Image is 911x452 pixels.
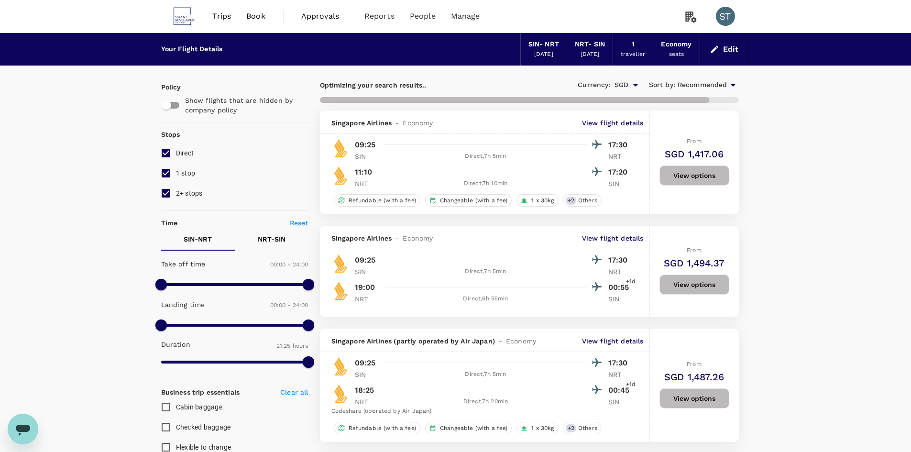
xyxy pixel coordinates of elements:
span: 1 stop [176,169,196,177]
p: 11:10 [355,166,373,178]
p: 00:45 [608,385,632,396]
span: Recommended [678,80,727,90]
span: +1d [626,380,636,389]
div: SIN - NRT [528,39,559,50]
span: 00:00 - 24:00 [270,302,308,309]
img: SQ [331,166,351,185]
span: 21.25 hours [276,342,308,349]
span: Economy [403,118,433,128]
p: Duration [161,340,190,349]
p: SIN [608,179,632,188]
div: [DATE] [534,50,553,59]
p: 19:00 [355,282,375,293]
span: Cabin baggage [176,403,222,411]
div: [DATE] [581,50,600,59]
div: NRT - SIN [575,39,605,50]
img: Swan & Maclaren Group [161,6,205,27]
span: Reports [364,11,395,22]
span: + 2 [566,424,576,432]
span: - [495,336,506,346]
span: 1 x 30kg [527,424,558,432]
span: Sort by : [649,80,675,90]
p: Optimizing your search results.. [320,80,529,90]
div: ST [716,7,735,26]
p: Reset [290,218,308,228]
div: Direct , 7h 5min [384,267,587,276]
div: traveller [621,50,645,59]
div: 1 [632,39,635,50]
p: SIN [608,397,632,407]
p: 17:30 [608,254,632,266]
span: Singapore Airlines [331,233,392,243]
span: 00:00 - 24:00 [270,261,308,268]
p: Landing time [161,300,205,309]
span: Economy [506,336,536,346]
span: Direct [176,149,194,157]
button: Edit [708,42,742,57]
div: Changeable (with a fee) [425,194,512,207]
strong: Stops [161,131,180,138]
span: Approvals [301,11,349,22]
span: Changeable (with a fee) [436,197,511,205]
div: Direct , 7h 20min [384,397,587,407]
span: + 2 [566,197,576,205]
button: View options [659,165,729,186]
span: 2+ stops [176,189,203,197]
img: SQ [331,357,351,376]
span: Others [574,197,601,205]
span: Refundable (with a fee) [345,197,420,205]
img: SQ [331,254,351,273]
p: SIN - NRT [184,234,212,244]
div: Codeshare (operated by Air Japan) [331,407,632,416]
button: Open [629,78,642,92]
p: 18:25 [355,385,374,396]
p: 09:25 [355,357,376,369]
div: Direct , 7h 5min [384,370,587,379]
p: NRT [608,267,632,276]
div: Changeable (with a fee) [425,422,512,434]
span: Singapore Airlines [331,118,392,128]
p: NRT [355,294,379,304]
p: View flight details [582,233,644,243]
p: Clear all [280,387,308,397]
span: From [687,138,702,144]
h6: SGD 1,417.06 [665,146,724,162]
div: Refundable (with a fee) [334,194,420,207]
p: Policy [161,82,170,92]
p: SIN [608,294,632,304]
span: - [392,233,403,243]
p: 17:30 [608,139,632,151]
h6: SGD 1,487.26 [664,369,724,385]
img: SQ [331,139,351,158]
span: +1d [626,277,636,287]
p: View flight details [582,118,644,128]
p: 00:55 [608,282,632,293]
p: 09:25 [355,254,376,266]
div: Direct , 7h 10min [384,179,587,188]
span: Checked baggage [176,423,231,431]
p: NRT - SIN [258,234,285,244]
span: 1 x 30kg [527,197,558,205]
span: Refundable (with a fee) [345,424,420,432]
span: Others [574,424,601,432]
span: Trips [212,11,231,22]
p: SIN [355,152,379,161]
div: seats [669,50,684,59]
iframe: Button to launch messaging window [8,414,38,444]
p: SIN [355,267,379,276]
p: Show flights that are hidden by company policy [185,96,302,115]
p: View flight details [582,336,644,346]
button: View options [659,388,729,408]
p: SIN [355,370,379,379]
img: SQ [331,281,351,300]
span: From [687,247,702,254]
span: Singapore Airlines (partly operated by Air Japan) [331,336,495,346]
p: NRT [608,152,632,161]
span: Changeable (with a fee) [436,424,511,432]
h6: SGD 1,494.37 [664,255,724,271]
strong: Business trip essentials [161,388,240,396]
div: +2Others [563,422,602,434]
img: SQ [331,384,351,403]
div: Refundable (with a fee) [334,422,420,434]
div: 1 x 30kg [516,194,558,207]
